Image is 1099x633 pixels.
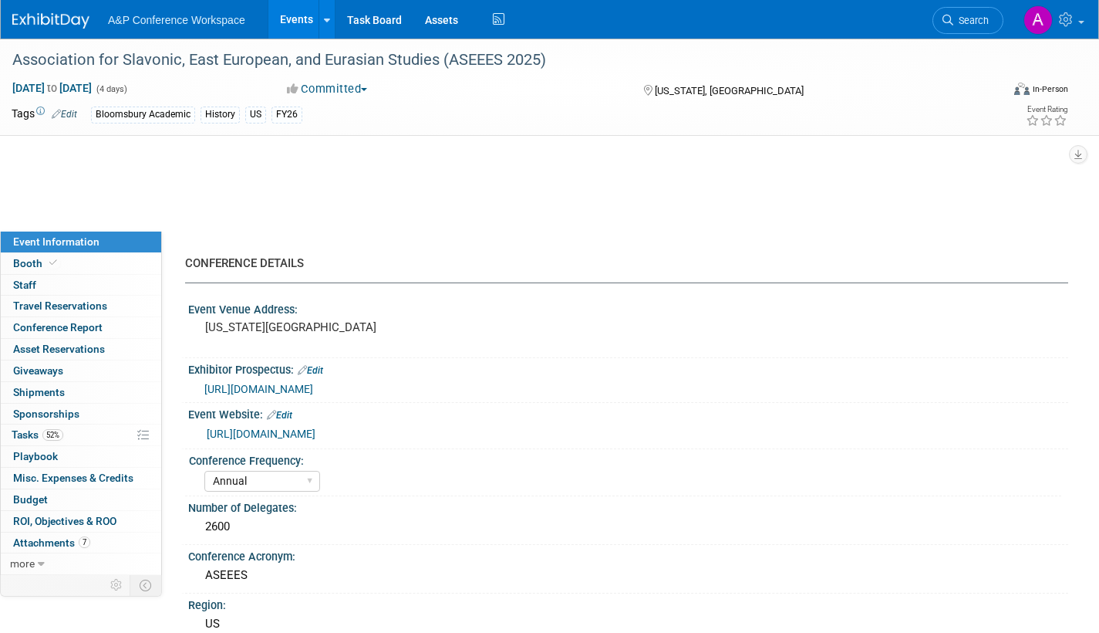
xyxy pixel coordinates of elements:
a: [URL][DOMAIN_NAME] [204,383,313,395]
a: Travel Reservations [1,296,161,316]
a: Tasks52% [1,425,161,445]
pre: [US_STATE][GEOGRAPHIC_DATA] [205,320,538,334]
span: Attachments [13,537,90,549]
div: Region: [188,594,1068,613]
a: more [1,553,161,574]
span: ROI, Objectives & ROO [13,515,116,527]
a: Search [932,7,1003,34]
td: Toggle Event Tabs [130,575,162,595]
span: Shipments [13,386,65,398]
div: 2600 [200,515,1057,539]
span: Budget [13,493,48,506]
a: Edit [52,109,77,120]
td: Personalize Event Tab Strip [103,575,130,595]
a: Staff [1,275,161,296]
button: Committed [281,81,373,97]
div: Event Rating [1026,106,1067,113]
div: Event Format [912,80,1068,103]
span: Sponsorships [13,408,79,420]
span: to [45,82,59,94]
span: Staff [13,279,36,291]
span: [DATE] [DATE] [12,81,93,95]
a: Edit [298,365,323,376]
a: Giveaways [1,361,161,381]
span: [US_STATE], [GEOGRAPHIC_DATA] [655,85,804,96]
a: Shipments [1,382,161,403]
span: 7 [79,537,90,548]
span: Playbook [13,450,58,462]
td: Tags [12,106,77,124]
a: [URL][DOMAIN_NAME] [207,428,315,440]
span: Conference Report [13,321,103,333]
span: (4 days) [95,84,127,94]
a: Edit [267,410,292,421]
div: Conference Frequency: [189,449,1061,469]
span: Travel Reservations [13,300,107,312]
img: Format-Inperson.png [1014,83,1030,95]
div: History [201,107,240,123]
a: ROI, Objectives & ROO [1,511,161,532]
a: Misc. Expenses & Credits [1,468,161,489]
span: Event Information [13,235,99,248]
span: more [10,557,35,570]
span: A&P Conference Workspace [108,14,245,26]
div: Association for Slavonic, East European, and Eurasian Studies (ASEEES 2025) [7,46,978,74]
i: Booth reservation complete [49,259,57,267]
div: Conference Acronym: [188,545,1068,564]
div: Number of Delegates: [188,496,1068,516]
span: Booth [13,257,60,269]
span: Search [953,15,989,26]
div: Bloomsbury Academic [91,107,195,123]
div: FY26 [271,107,302,123]
div: CONFERENCE DETAILS [185,256,1057,272]
div: Exhibitor Prospectus: [188,358,1068,378]
span: Giveaways [13,364,63,377]
a: Playbook [1,446,161,467]
span: Tasks [12,428,63,441]
img: Amanda Oney [1023,5,1053,35]
span: Misc. Expenses & Credits [13,472,133,484]
span: 52% [42,429,63,441]
span: Asset Reservations [13,343,105,355]
a: Booth [1,253,161,274]
a: Attachments7 [1,533,161,553]
div: Event Website: [188,403,1068,423]
a: Event Information [1,232,161,252]
a: Conference Report [1,317,161,338]
div: US [245,107,266,123]
a: Sponsorships [1,404,161,425]
div: Event Venue Address: [188,298,1068,317]
div: ASEEES [200,564,1057,587]
a: Asset Reservations [1,339,161,360]
img: ExhibitDay [12,13,89,29]
div: In-Person [1032,83,1068,95]
a: Budget [1,489,161,510]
